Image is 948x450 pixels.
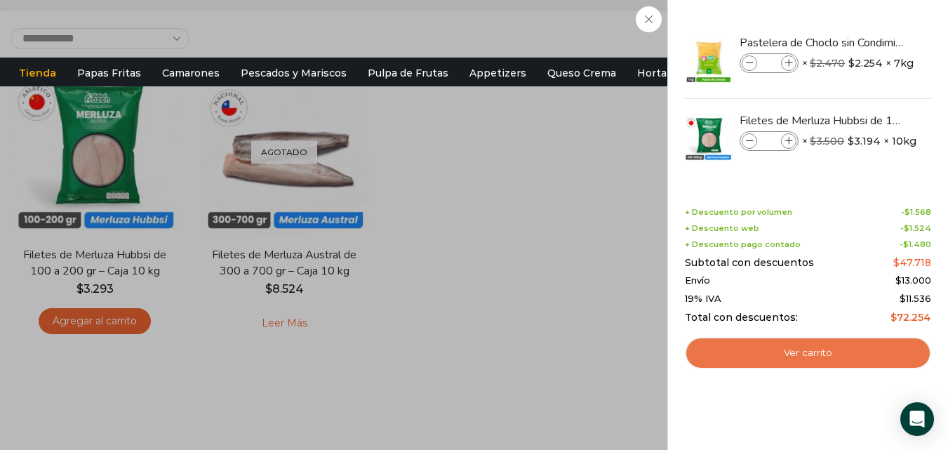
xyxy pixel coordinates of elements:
span: $ [810,57,816,70]
bdi: 2.470 [810,57,845,70]
input: Product quantity [759,133,780,149]
bdi: 72.254 [890,311,931,324]
span: × × 10kg [802,131,916,151]
span: $ [903,239,909,249]
span: Envío [685,275,710,286]
a: Pescados y Mariscos [234,60,354,86]
span: - [900,224,931,233]
bdi: 1.568 [904,207,931,217]
span: + Descuento por volumen [685,208,792,217]
span: $ [893,256,900,269]
bdi: 1.480 [903,239,931,249]
a: Papas Fritas [70,60,148,86]
span: $ [904,207,910,217]
bdi: 3.500 [810,135,844,147]
a: Camarones [155,60,227,86]
bdi: 2.254 [848,56,883,70]
span: $ [890,311,897,324]
span: - [901,208,931,217]
span: $ [900,293,906,304]
a: Ver carrito [685,337,931,369]
bdi: 13.000 [895,274,931,286]
span: Total con descuentos: [685,312,798,324]
a: Filetes de Merluza Hubbsi de 100 a 200 gr – Caja 10 kg [740,113,907,128]
a: Queso Crema [540,60,623,86]
span: $ [848,134,854,148]
div: Open Intercom Messenger [900,402,934,436]
span: $ [848,56,855,70]
span: 11.536 [900,293,931,304]
span: - [900,240,931,249]
span: $ [895,274,902,286]
bdi: 3.194 [848,134,881,148]
a: Pastelera de Choclo sin Condimiento - Caja 7 kg [740,35,907,51]
span: + Descuento web [685,224,759,233]
span: $ [904,223,909,233]
bdi: 1.524 [904,223,931,233]
span: $ [810,135,816,147]
span: × × 7kg [802,53,914,73]
a: Pulpa de Frutas [361,60,455,86]
span: + Descuento pago contado [685,240,801,249]
span: Subtotal con descuentos [685,257,814,269]
bdi: 47.718 [893,256,931,269]
a: Hortalizas [630,60,696,86]
a: Tienda [12,60,63,86]
input: Product quantity [759,55,780,71]
a: Appetizers [462,60,533,86]
span: 19% IVA [685,293,721,305]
